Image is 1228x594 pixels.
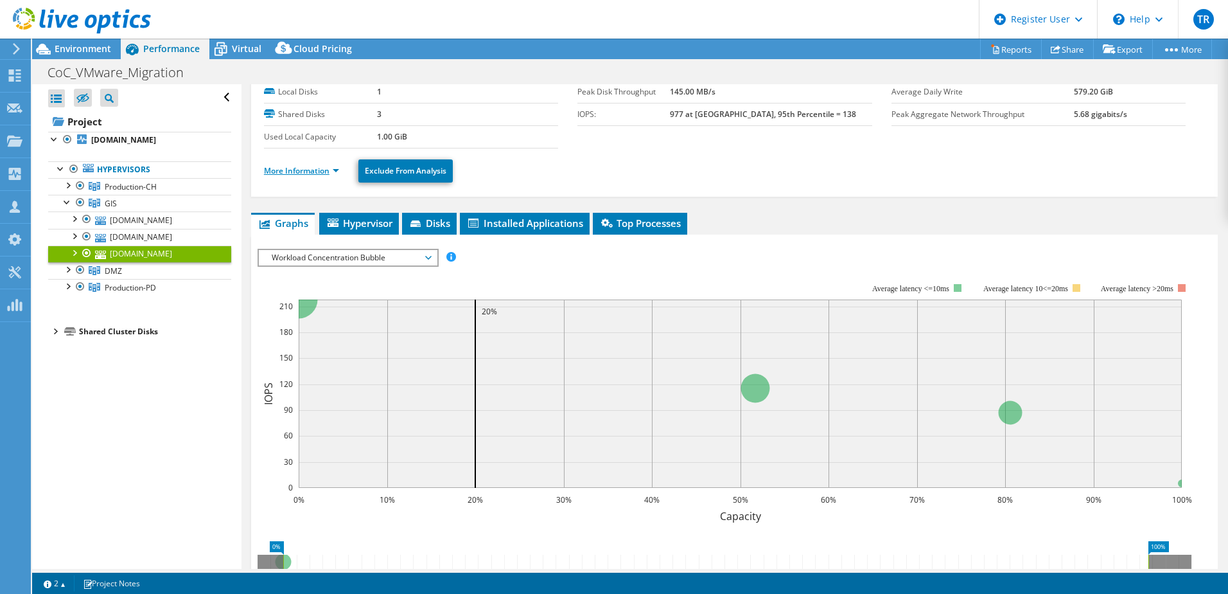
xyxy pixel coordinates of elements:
a: DMZ [48,262,231,279]
div: Shared Cluster Disks [79,324,231,339]
a: [DOMAIN_NAME] [48,212,231,228]
svg: \n [1113,14,1125,25]
text: Capacity [719,509,761,523]
span: Production-CH [105,181,157,192]
tspan: Average latency 10<=20ms [983,284,1068,293]
label: Local Disks [264,85,377,98]
b: 5.68 gigabits/s [1074,109,1127,120]
a: Share [1041,39,1094,59]
text: 0% [293,494,304,505]
text: 30 [284,456,293,467]
span: Performance [143,42,200,55]
a: Reports [980,39,1042,59]
span: Environment [55,42,111,55]
text: 50% [733,494,748,505]
text: 100% [1171,494,1191,505]
span: Graphs [258,217,308,230]
text: 80% [997,494,1013,505]
text: 210 [279,301,293,312]
a: GIS [48,195,231,212]
text: 10% [380,494,395,505]
a: More [1152,39,1212,59]
text: 20% [468,494,483,505]
a: 2 [35,575,75,591]
a: More Information [264,165,339,176]
span: Installed Applications [466,217,583,230]
b: 1 [377,86,382,97]
b: 977 at [GEOGRAPHIC_DATA], 95th Percentile = 138 [670,109,856,120]
text: 120 [279,379,293,390]
a: Export [1093,39,1153,59]
text: 70% [909,494,925,505]
span: Production-PD [105,282,156,293]
text: 60% [821,494,836,505]
a: Project [48,111,231,132]
text: IOPS [261,382,276,405]
text: 180 [279,327,293,337]
a: Production-CH [48,178,231,195]
span: Hypervisor [326,217,392,230]
a: Exclude From Analysis [358,159,453,183]
label: Used Local Capacity [264,130,377,143]
tspan: Average latency <=10ms [872,284,949,293]
b: 3 [377,109,382,120]
span: TR [1193,9,1214,30]
h1: CoC_VMware_Migration [42,66,204,80]
b: 145.00 MB/s [670,86,715,97]
span: Virtual [232,42,261,55]
a: Hypervisors [48,161,231,178]
b: 579.20 GiB [1074,86,1113,97]
text: 90 [284,404,293,415]
text: 0 [288,482,293,493]
text: 30% [556,494,572,505]
span: GIS [105,198,117,209]
text: Average latency >20ms [1101,284,1173,293]
label: IOPS: [577,108,670,121]
span: DMZ [105,265,122,276]
a: [DOMAIN_NAME] [48,246,231,262]
label: Peak Aggregate Network Throughput [891,108,1074,121]
text: 60 [284,430,293,441]
label: Average Daily Write [891,85,1074,98]
text: 40% [644,494,660,505]
span: Cloud Pricing [294,42,352,55]
a: Project Notes [74,575,149,591]
text: 90% [1086,494,1101,505]
b: 1.00 GiB [377,131,407,142]
a: [DOMAIN_NAME] [48,229,231,246]
span: Disks [408,217,450,230]
label: Shared Disks [264,108,377,121]
a: [DOMAIN_NAME] [48,132,231,148]
text: 20% [482,306,497,317]
label: Peak Disk Throughput [577,85,670,98]
span: Workload Concentration Bubble [265,250,430,265]
span: Top Processes [599,217,681,230]
text: 150 [279,352,293,363]
a: Production-PD [48,279,231,296]
b: [DOMAIN_NAME] [91,134,156,145]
